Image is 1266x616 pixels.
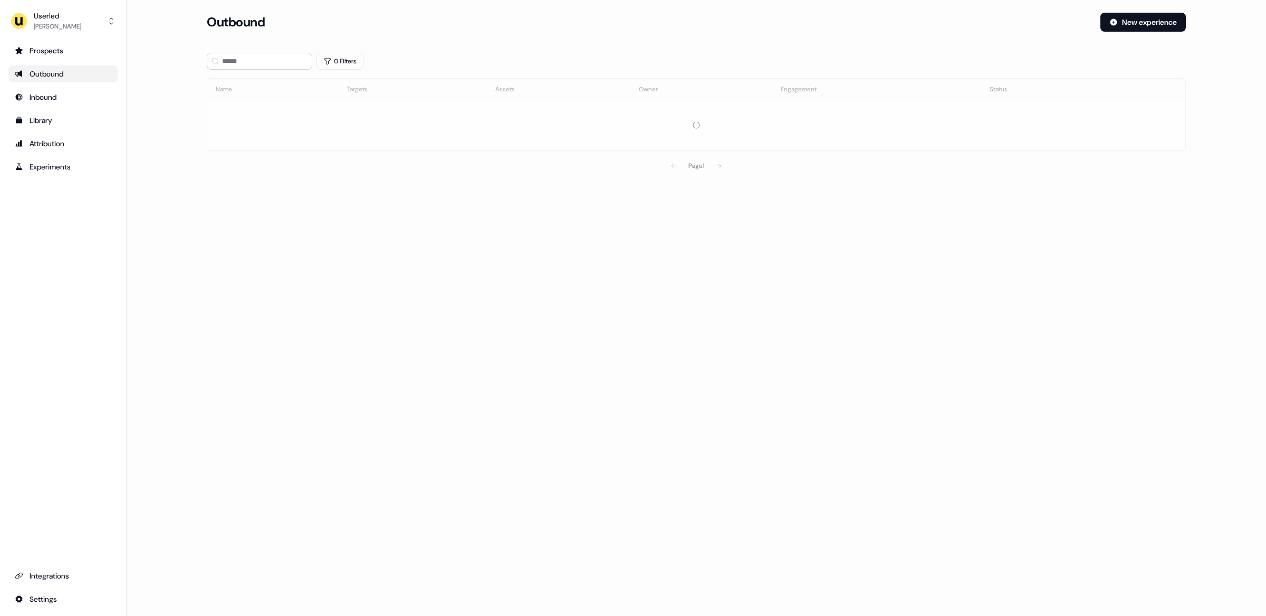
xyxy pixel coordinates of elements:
h3: Outbound [207,14,265,30]
div: Inbound [15,92,111,102]
div: [PERSON_NAME] [34,21,81,32]
a: Go to prospects [8,42,118,59]
a: Go to attribution [8,135,118,152]
a: Go to experiments [8,158,118,175]
a: Go to integrations [8,567,118,584]
button: New experience [1100,13,1186,32]
div: Prospects [15,45,111,56]
a: Go to Inbound [8,89,118,106]
div: Integrations [15,571,111,581]
div: Userled [34,11,81,21]
a: Go to integrations [8,591,118,608]
div: Experiments [15,162,111,172]
div: Outbound [15,69,111,79]
div: Settings [15,594,111,604]
button: Userled[PERSON_NAME] [8,8,118,34]
a: Go to templates [8,112,118,129]
div: Attribution [15,138,111,149]
div: Library [15,115,111,126]
a: Go to outbound experience [8,65,118,82]
button: 0 Filters [316,53,363,70]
